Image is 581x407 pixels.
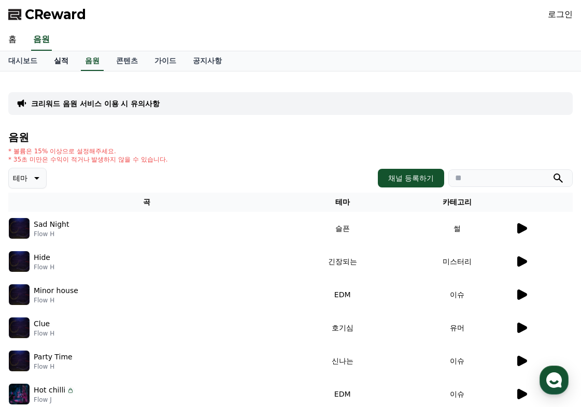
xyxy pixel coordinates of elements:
th: 곡 [8,193,285,212]
p: 테마 [13,171,27,185]
a: 콘텐츠 [108,51,146,71]
img: music [9,284,30,305]
p: Hide [34,252,50,263]
p: Flow H [34,296,78,304]
a: 음원 [81,51,104,71]
th: 카테고리 [400,193,515,212]
span: 대화 [95,337,107,345]
p: Sad Night [34,219,69,230]
p: Party Time [34,352,73,362]
td: 이슈 [400,278,515,311]
span: 홈 [33,337,39,345]
button: 테마 [8,168,47,188]
td: EDM [285,278,400,311]
td: 호기심 [285,311,400,344]
p: Flow J [34,396,75,404]
img: music [9,384,30,404]
p: Clue [34,318,50,329]
td: 썰 [400,212,515,245]
a: 크리워드 음원 서비스 이용 시 유의사항 [31,98,160,109]
p: Hot chilli [34,385,65,396]
a: 설정 [134,321,199,347]
a: 대화 [68,321,134,347]
td: 슬픈 [285,212,400,245]
td: 미스터리 [400,245,515,278]
a: 음원 [31,29,52,51]
a: 로그인 [548,8,573,21]
p: Flow H [34,263,54,271]
img: music [9,251,30,272]
a: 공지사항 [185,51,230,71]
span: 설정 [160,337,173,345]
img: music [9,351,30,371]
p: * 볼륨은 15% 이상으로 설정해주세요. [8,147,168,155]
img: music [9,218,30,239]
img: music [9,317,30,338]
p: Flow H [34,230,69,238]
td: 이슈 [400,344,515,377]
th: 테마 [285,193,400,212]
span: CReward [25,6,86,23]
a: 가이드 [146,51,185,71]
p: Flow H [34,329,54,338]
a: CReward [8,6,86,23]
a: 실적 [46,51,77,71]
td: 신나는 [285,344,400,377]
h4: 음원 [8,132,573,143]
button: 채널 등록하기 [378,169,444,187]
p: Minor house [34,285,78,296]
td: 긴장되는 [285,245,400,278]
p: * 35초 미만은 수익이 적거나 발생하지 않을 수 있습니다. [8,155,168,164]
td: 유머 [400,311,515,344]
a: 홈 [3,321,68,347]
p: Flow H [34,362,73,371]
